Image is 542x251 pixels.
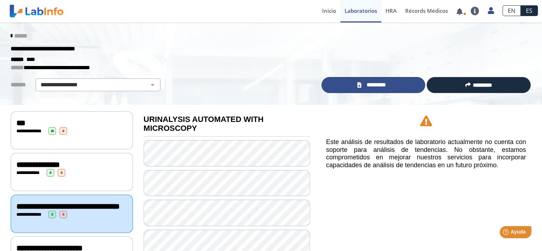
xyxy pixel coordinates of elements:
[144,115,264,133] b: URINALYSIS AUTOMATED WITH MICROSCOPY
[521,5,538,16] a: ES
[502,5,521,16] a: EN
[479,223,534,243] iframe: Help widget launcher
[386,7,397,14] span: HRA
[326,138,526,169] h5: Este análisis de resultados de laboratorio actualmente no cuenta con soporte para análisis de ten...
